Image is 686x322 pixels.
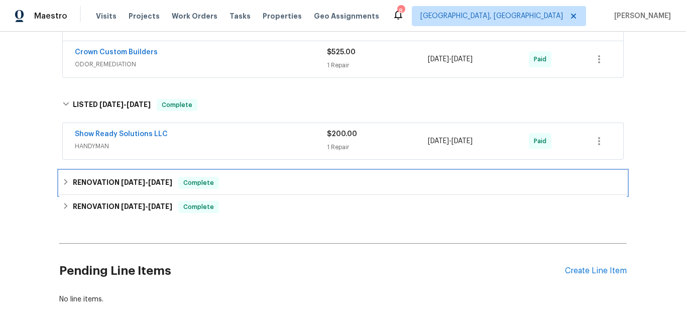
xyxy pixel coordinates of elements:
[172,11,217,21] span: Work Orders
[99,101,151,108] span: -
[314,11,379,21] span: Geo Assignments
[610,11,671,21] span: [PERSON_NAME]
[59,294,627,304] div: No line items.
[179,202,218,212] span: Complete
[148,179,172,186] span: [DATE]
[451,56,473,63] span: [DATE]
[428,54,473,64] span: -
[99,101,124,108] span: [DATE]
[73,201,172,213] h6: RENOVATION
[327,49,356,56] span: $525.00
[428,138,449,145] span: [DATE]
[59,171,627,195] div: RENOVATION [DATE]-[DATE]Complete
[397,6,404,16] div: 8
[121,179,145,186] span: [DATE]
[428,136,473,146] span: -
[451,138,473,145] span: [DATE]
[121,203,145,210] span: [DATE]
[534,54,550,64] span: Paid
[75,59,327,69] span: ODOR_REMEDIATION
[59,195,627,219] div: RENOVATION [DATE]-[DATE]Complete
[96,11,117,21] span: Visits
[565,266,627,276] div: Create Line Item
[263,11,302,21] span: Properties
[73,99,151,111] h6: LISTED
[327,142,428,152] div: 1 Repair
[73,177,172,189] h6: RENOVATION
[121,203,172,210] span: -
[34,11,67,21] span: Maestro
[230,13,251,20] span: Tasks
[121,179,172,186] span: -
[158,100,196,110] span: Complete
[179,178,218,188] span: Complete
[327,60,428,70] div: 1 Repair
[327,131,357,138] span: $200.00
[59,248,565,294] h2: Pending Line Items
[534,136,550,146] span: Paid
[75,141,327,151] span: HANDYMAN
[148,203,172,210] span: [DATE]
[129,11,160,21] span: Projects
[420,11,563,21] span: [GEOGRAPHIC_DATA], [GEOGRAPHIC_DATA]
[59,89,627,121] div: LISTED [DATE]-[DATE]Complete
[75,131,168,138] a: Show Ready Solutions LLC
[428,56,449,63] span: [DATE]
[127,101,151,108] span: [DATE]
[75,49,158,56] a: Crown Custom Builders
